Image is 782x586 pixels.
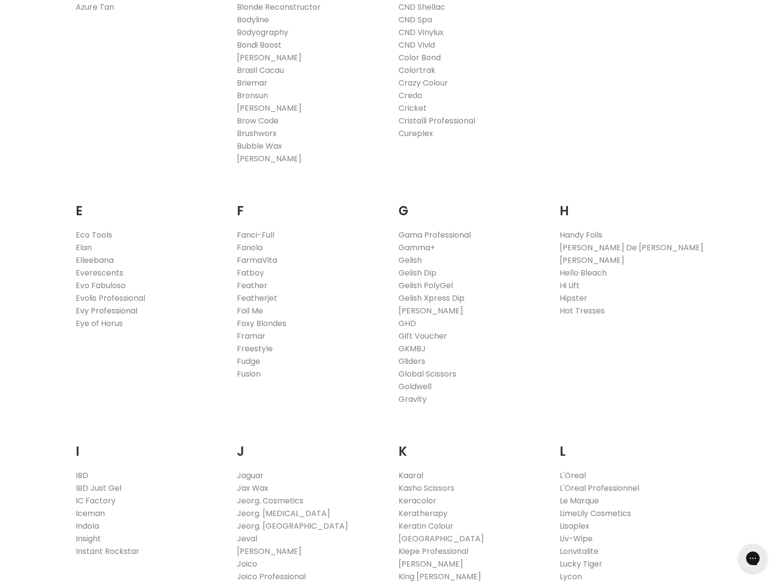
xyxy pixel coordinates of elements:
a: Jeval [237,533,257,544]
a: Gift Voucher [399,330,447,342]
a: Brow Code [237,115,279,126]
a: [PERSON_NAME] [237,546,301,557]
a: Jeorg. [GEOGRAPHIC_DATA] [237,520,348,532]
h2: F [237,189,384,221]
a: Brasil Cacau [237,65,284,76]
a: Cureplex [399,128,433,139]
a: Framar [237,330,266,342]
h2: K [399,429,546,462]
a: Jaguar [237,470,264,481]
a: Hipster [560,293,587,304]
a: Keratherapy [399,508,448,519]
a: Indola [76,520,99,532]
a: Le Marque [560,495,599,506]
a: CND Shellac [399,1,445,13]
a: Elan [76,242,92,253]
a: Jax Wax [237,483,268,494]
a: Hi Lift [560,280,580,291]
a: Liv-Wipe [560,533,593,544]
a: Bubble Wax [237,140,282,152]
a: Lucky Tiger [560,558,602,569]
a: [PERSON_NAME] [237,52,301,63]
a: Iceman [76,508,105,519]
h2: I [76,429,223,462]
a: GKMBJ [399,343,426,354]
a: Hot Tresses [560,305,605,316]
a: Lisaplex [560,520,589,532]
iframe: Gorgias live chat messenger [733,540,772,576]
a: Color Bond [399,52,441,63]
a: CND Vivid [399,39,435,51]
a: L'Oreal Professionnel [560,483,639,494]
a: Hello Bleach [560,267,607,278]
a: Evy Professional [76,305,137,316]
a: Colortrak [399,65,435,76]
a: Lonvitalite [560,546,599,557]
h2: H [560,189,707,221]
a: Kiepe Professional [399,546,468,557]
a: [PERSON_NAME] [237,153,301,164]
a: Jeorg. Cosmetics [237,495,303,506]
a: Foil Me [237,305,263,316]
a: [PERSON_NAME] [399,558,463,569]
a: Joico Professional [237,571,306,582]
a: LimeLily Cosmetics [560,508,631,519]
a: [PERSON_NAME] [560,255,624,266]
a: Bronsun [237,90,268,101]
a: Evo Fabuloso [76,280,126,291]
a: Fatboy [237,267,264,278]
a: Joico [237,558,257,569]
a: Bondi Boost [237,39,282,51]
a: [PERSON_NAME] De [PERSON_NAME] [560,242,703,253]
a: [GEOGRAPHIC_DATA] [399,533,484,544]
a: Gravity [399,394,427,405]
a: King [PERSON_NAME] [399,571,481,582]
a: Bodyline [237,14,269,25]
a: Goldwell [399,381,432,392]
a: Gliders [399,356,425,367]
a: Gelish Xpress Dip [399,293,465,304]
a: Instant Rockstar [76,546,139,557]
a: Gelish Dip [399,267,436,278]
a: FarmaVita [237,255,277,266]
a: Brushworx [237,128,277,139]
a: Fanola [237,242,263,253]
a: Gelish [399,255,422,266]
a: [PERSON_NAME] [237,103,301,114]
a: Keracolor [399,495,436,506]
a: Gelish PolyGel [399,280,453,291]
a: Everescents [76,267,123,278]
a: L'Oreal [560,470,586,481]
a: Fudge [237,356,260,367]
a: Handy Foils [560,229,602,241]
a: Lycon [560,571,582,582]
a: Keratin Colour [399,520,453,532]
a: Cristalli Professional [399,115,475,126]
a: Feather [237,280,267,291]
h2: L [560,429,707,462]
a: Gama Professional [399,229,471,241]
a: Cricket [399,103,427,114]
a: Blonde Reconstructor [237,1,321,13]
a: CND Vinylux [399,27,444,38]
a: Eco Tools [76,229,112,241]
a: Foxy Blondes [237,318,286,329]
a: Kaaral [399,470,423,481]
a: Azure Tan [76,1,114,13]
a: Briemar [237,77,267,88]
a: Crazy Colour [399,77,448,88]
a: Bodyography [237,27,288,38]
a: Jeorg. [MEDICAL_DATA] [237,508,330,519]
a: Global Scissors [399,368,456,379]
a: CND Spa [399,14,432,25]
a: Featherjet [237,293,277,304]
a: Eye of Horus [76,318,123,329]
h2: J [237,429,384,462]
a: Fusion [237,368,261,379]
a: GHD [399,318,416,329]
a: Fanci-Full [237,229,274,241]
a: Kasho Scissors [399,483,454,494]
a: IC Factory [76,495,116,506]
h2: E [76,189,223,221]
